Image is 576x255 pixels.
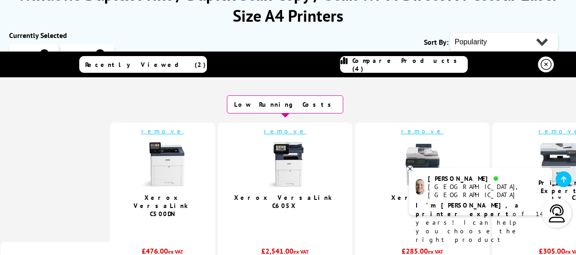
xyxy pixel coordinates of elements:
[9,31,140,40] div: Currently Selected
[134,194,192,218] a: Xerox VersaLink C500DN
[141,127,184,135] a: remove
[263,142,308,187] img: Versalink-C605-front-small.jpg
[264,127,307,135] a: remove
[401,127,444,135] a: remove
[416,201,545,244] p: of 14 years! I can help you choose the right product
[166,222,175,233] span: / 5
[18,49,35,58] span: Laser
[548,204,566,222] img: user-headset-light.svg
[140,142,185,187] img: versalink-c500-front-small.jpg
[428,183,527,199] div: [GEOGRAPHIC_DATA], [GEOGRAPHIC_DATA]
[168,248,183,255] span: ex VAT
[227,95,343,113] div: Low Running Costs
[79,56,207,73] a: Recently Viewed (2)
[352,57,467,73] span: Compare Products (4)
[428,248,443,255] span: ex VAT
[155,222,166,233] span: 4.4
[416,201,521,218] b: I'm [PERSON_NAME], a printer expert
[288,214,298,225] span: / 5
[234,194,336,210] a: Xerox VersaLink C605X
[416,179,424,195] img: ashley-livechat.png
[391,194,453,202] a: Xerox C315
[85,60,206,68] span: Recently Viewed (2)
[70,49,91,58] span: Colour
[424,38,448,47] span: Sort By:
[277,214,288,225] span: 5.0
[428,175,527,183] div: [PERSON_NAME]
[293,248,309,255] span: ex VAT
[340,56,468,73] a: Compare Products (4)
[400,142,445,187] img: Xerox-C315-Front-2-Small.jpg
